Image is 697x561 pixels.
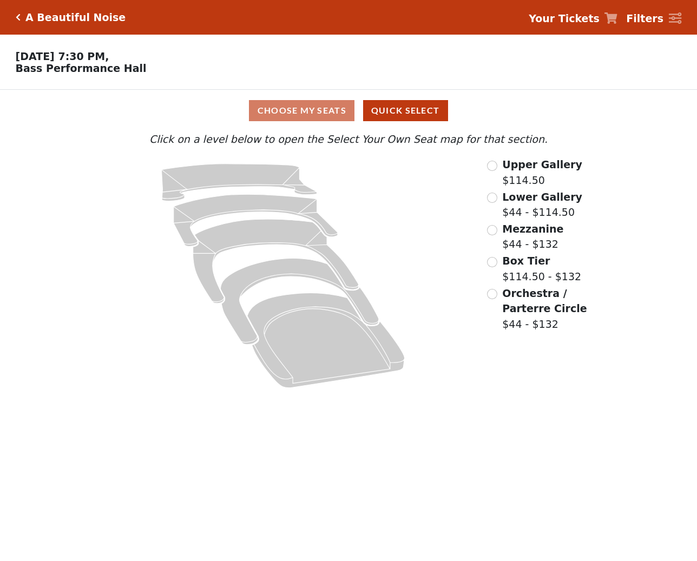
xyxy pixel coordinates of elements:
[502,253,581,284] label: $114.50 - $132
[502,287,587,315] span: Orchestra / Parterre Circle
[502,221,563,252] label: $44 - $132
[626,11,681,27] a: Filters
[502,157,582,188] label: $114.50
[502,191,582,203] span: Lower Gallery
[502,223,563,235] span: Mezzanine
[626,12,663,24] strong: Filters
[95,131,602,147] p: Click on a level below to open the Select Your Own Seat map for that section.
[502,189,582,220] label: $44 - $114.50
[502,286,602,332] label: $44 - $132
[529,11,617,27] a: Your Tickets
[174,194,338,246] path: Lower Gallery - Seats Available: 25
[25,11,126,24] h5: A Beautiful Noise
[502,255,550,267] span: Box Tier
[162,164,317,201] path: Upper Gallery - Seats Available: 251
[529,12,600,24] strong: Your Tickets
[363,100,448,121] button: Quick Select
[247,293,405,388] path: Orchestra / Parterre Circle - Seats Available: 6
[502,159,582,170] span: Upper Gallery
[16,14,21,21] a: Click here to go back to filters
